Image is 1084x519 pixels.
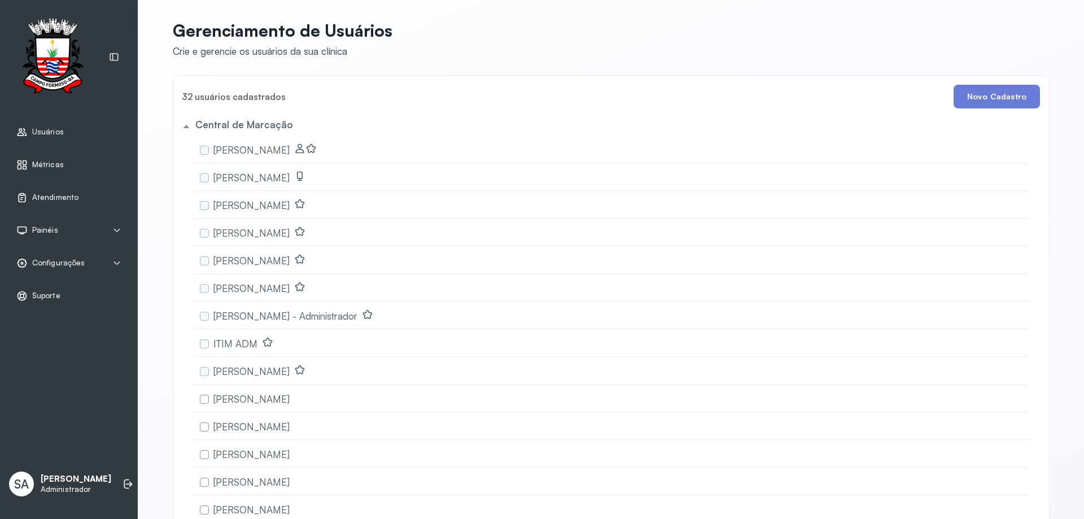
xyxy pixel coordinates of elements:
h4: 32 usuários cadastrados [182,89,286,104]
span: [PERSON_NAME] [213,448,290,460]
p: [PERSON_NAME] [41,474,111,485]
span: [PERSON_NAME] [213,393,290,405]
span: Atendimento [32,193,78,202]
p: Gerenciamento de Usuários [173,20,392,41]
span: [PERSON_NAME] [213,227,290,239]
h5: Central de Marcação [195,119,292,130]
span: [PERSON_NAME] [213,365,290,377]
span: [PERSON_NAME] [213,421,290,433]
span: [PERSON_NAME] [213,144,290,156]
a: Usuários [16,127,121,138]
span: [PERSON_NAME] [213,476,290,488]
span: Suporte [32,291,60,300]
span: [PERSON_NAME] [213,199,290,211]
div: Crie e gerencie os usuários da sua clínica [173,45,392,57]
span: [PERSON_NAME] [213,255,290,267]
span: Configurações [32,258,85,268]
a: Atendimento [16,192,121,203]
span: [PERSON_NAME] - Administrador [213,310,357,322]
a: Métricas [16,159,121,171]
img: Logotipo do estabelecimento [12,18,93,97]
p: Administrador [41,485,111,494]
span: [PERSON_NAME] [213,282,290,294]
button: Novo Cadastro [954,85,1040,108]
span: ITIM ADM [213,338,257,350]
span: Métricas [32,160,64,169]
span: Painéis [32,225,58,235]
span: [PERSON_NAME] [213,172,290,184]
span: Usuários [32,127,64,137]
span: [PERSON_NAME] [213,504,290,516]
